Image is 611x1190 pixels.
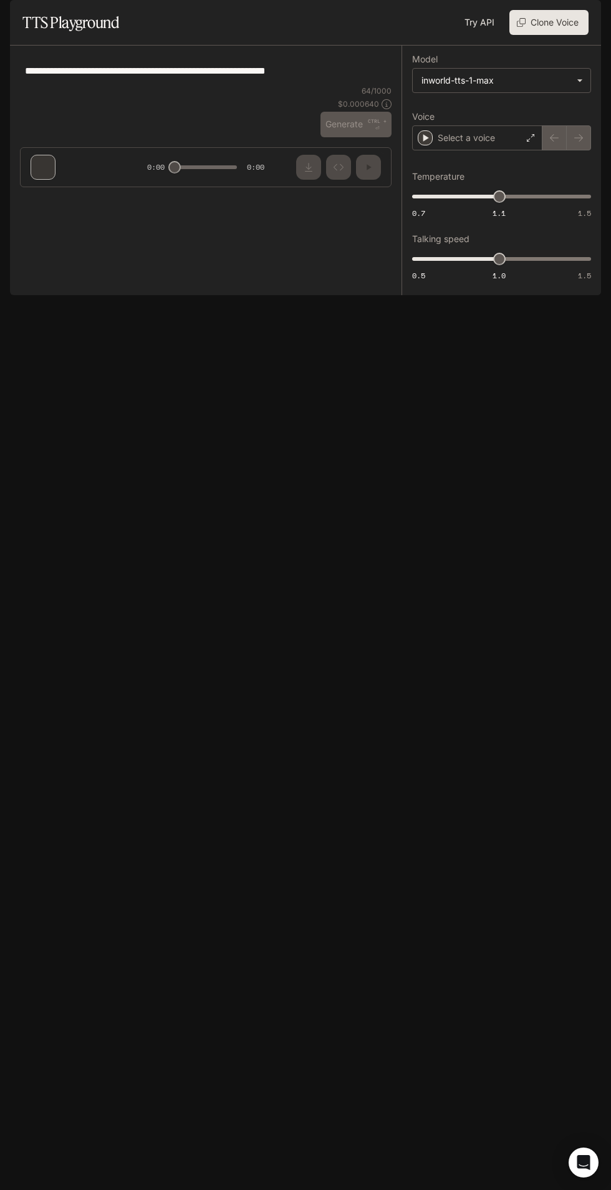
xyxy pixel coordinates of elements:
[362,85,392,96] p: 64 / 1000
[22,10,119,35] h1: TTS Playground
[459,10,499,35] a: Try API
[412,112,435,121] p: Voice
[493,208,506,218] span: 1.1
[338,99,379,109] p: $ 0.000640
[413,69,590,92] div: inworld-tts-1-max
[578,208,591,218] span: 1.5
[412,208,425,218] span: 0.7
[569,1148,599,1178] div: Open Intercom Messenger
[578,270,591,281] span: 1.5
[493,270,506,281] span: 1.0
[421,74,570,87] div: inworld-tts-1-max
[412,55,438,64] p: Model
[412,235,469,243] p: Talking speed
[9,6,32,29] button: open drawer
[412,172,464,181] p: Temperature
[412,270,425,281] span: 0.5
[438,132,495,144] p: Select a voice
[509,10,589,35] button: Clone Voice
